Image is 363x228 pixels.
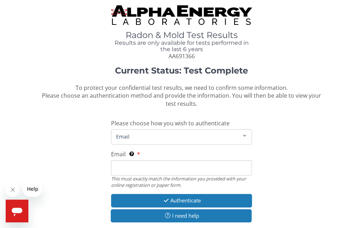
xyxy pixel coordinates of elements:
[168,52,194,60] span: AA691366
[42,84,321,108] span: To protect your confidential test results, we need to confirm some information. Please choose an ...
[115,65,248,76] strong: Current Status: Test Complete
[111,150,126,158] span: Email
[111,5,252,25] img: TightCrop.jpg
[111,194,252,207] button: Authenticate
[23,181,42,197] iframe: Message from company
[111,175,252,189] div: This must exactly match the information you provided with your online registration or paper form.
[111,31,252,40] h1: Radon & Mold Test Results
[114,132,237,140] span: Email
[111,209,252,222] button: I need help
[6,183,20,197] iframe: Close message
[111,40,252,52] h4: Results are only available for tests performed in the last 6 years
[111,119,230,127] span: Please choose how you wish to authenticate
[6,200,28,222] iframe: Button to launch messaging window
